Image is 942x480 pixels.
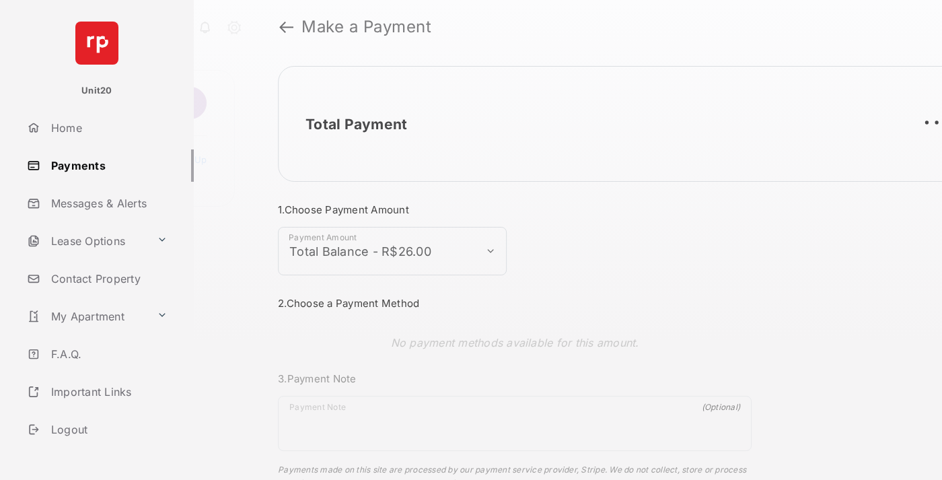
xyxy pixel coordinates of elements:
h2: Total Payment [305,116,407,133]
a: Lease Options [22,225,151,257]
h3: 1. Choose Payment Amount [278,203,752,216]
a: Messages & Alerts [22,187,194,219]
a: My Apartment [22,300,151,333]
a: Logout [22,413,194,446]
a: Contact Property [22,263,194,295]
img: svg+xml;base64,PHN2ZyB4bWxucz0iaHR0cDovL3d3dy53My5vcmcvMjAwMC9zdmciIHdpZHRoPSI2NCIgaGVpZ2h0PSI2NC... [75,22,118,65]
a: Set Up [178,154,207,165]
a: F.A.Q. [22,338,194,370]
a: Important Links [22,376,173,408]
a: Home [22,112,194,144]
a: Payments [22,149,194,182]
h3: 3. Payment Note [278,372,752,385]
strong: Make a Payment [301,19,431,35]
p: No payment methods available for this amount. [391,335,639,351]
p: Unit20 [81,84,112,98]
h3: 2. Choose a Payment Method [278,297,752,310]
